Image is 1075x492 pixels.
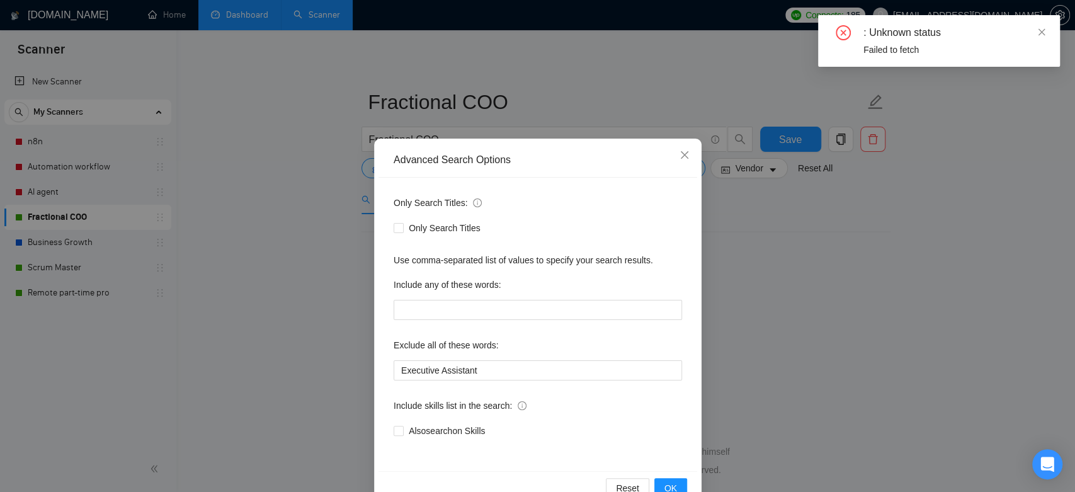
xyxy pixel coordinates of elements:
div: Advanced Search Options [394,153,682,167]
span: close [680,150,690,160]
span: Only Search Titles [404,221,486,235]
span: info-circle [473,198,482,207]
span: Only Search Titles: [394,196,482,210]
div: Failed to fetch [863,43,1045,57]
span: Also search on Skills [404,424,490,438]
span: info-circle [518,401,526,410]
div: Open Intercom Messenger [1032,449,1062,479]
label: Include any of these words: [394,275,501,295]
span: Include skills list in the search: [394,399,526,413]
button: Close [668,139,702,173]
div: Use comma-separated list of values to specify your search results. [394,253,682,267]
div: : Unknown status [863,25,1045,40]
span: close [1037,28,1046,37]
span: close-circle [836,25,851,40]
label: Exclude all of these words: [394,335,499,355]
